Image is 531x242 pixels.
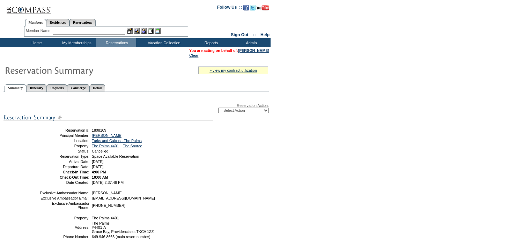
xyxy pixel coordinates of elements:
[230,38,271,47] td: Admin
[141,28,147,34] img: Impersonate
[89,84,105,92] a: Detail
[189,48,269,53] span: You are acting on behalf of:
[209,68,257,72] a: » view my contract utilization
[47,84,67,92] a: Requests
[39,139,89,143] td: Location:
[39,144,89,148] td: Property:
[39,235,89,239] td: Phone Number:
[250,7,256,11] a: Follow us on Twitter
[26,84,47,92] a: Itinerary
[92,180,124,185] span: [DATE] 2:37:48 PM
[92,191,123,195] span: [PERSON_NAME]
[5,63,144,77] img: Reservaton Summary
[16,38,56,47] td: Home
[92,235,150,239] span: 649.946.8666 (main resort number)
[217,4,242,13] td: Follow Us ::
[136,38,190,47] td: Vacation Collection
[25,19,46,26] a: Members
[243,5,249,10] img: Become our fan on Facebook
[92,165,104,169] span: [DATE]
[127,28,133,34] img: b_edit.gif
[92,203,125,208] span: [PHONE_NUMBER]
[92,149,108,153] span: Cancelled
[39,133,89,138] td: Principal Member:
[92,216,119,220] span: The Palms 4401
[243,7,249,11] a: Become our fan on Facebook
[92,196,155,200] span: [EMAIL_ADDRESS][DOMAIN_NAME]
[39,196,89,200] td: Exclusive Ambassador Email:
[3,113,213,122] img: subTtlResSummary.gif
[134,28,140,34] img: View
[123,144,142,148] a: The Source
[26,28,53,34] div: Member Name:
[92,159,104,164] span: [DATE]
[96,38,136,47] td: Reservations
[39,165,89,169] td: Departure Date:
[257,5,269,10] img: Subscribe to our YouTube Channel
[39,149,89,153] td: Status:
[39,191,89,195] td: Exclusive Ambassador Name:
[39,180,89,185] td: Date Created:
[39,128,89,132] td: Reservation #:
[56,38,96,47] td: My Memberships
[92,139,142,143] a: Turks and Caicos - The Palms
[190,38,230,47] td: Reports
[189,53,198,57] a: Clear
[231,32,248,37] a: Sign Out
[92,175,108,179] span: 10:00 AM
[3,103,269,113] div: Reservation Action:
[257,7,269,11] a: Subscribe to our YouTube Channel
[260,32,270,37] a: Help
[39,216,89,220] td: Property:
[60,175,89,179] strong: Check-Out Time:
[92,170,106,174] span: 4:00 PM
[39,154,89,158] td: Reservation Type:
[238,48,269,53] a: [PERSON_NAME]
[39,221,89,234] td: Address:
[155,28,161,34] img: b_calculator.gif
[253,32,256,37] span: ::
[92,221,154,234] span: The Palms #4401-A Grace Bay, Providenciales TKCA 1ZZ
[5,84,26,92] a: Summary
[250,5,256,10] img: Follow us on Twitter
[46,19,69,26] a: Residences
[92,144,119,148] a: The Palms 4401
[69,19,96,26] a: Reservations
[92,133,123,138] a: [PERSON_NAME]
[148,28,154,34] img: Reservations
[63,170,89,174] strong: Check-In Time:
[39,159,89,164] td: Arrival Date:
[67,84,89,92] a: Concierge
[39,201,89,210] td: Exclusive Ambassador Phone:
[92,154,139,158] span: Space Available Reservation
[92,128,106,132] span: 1808109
